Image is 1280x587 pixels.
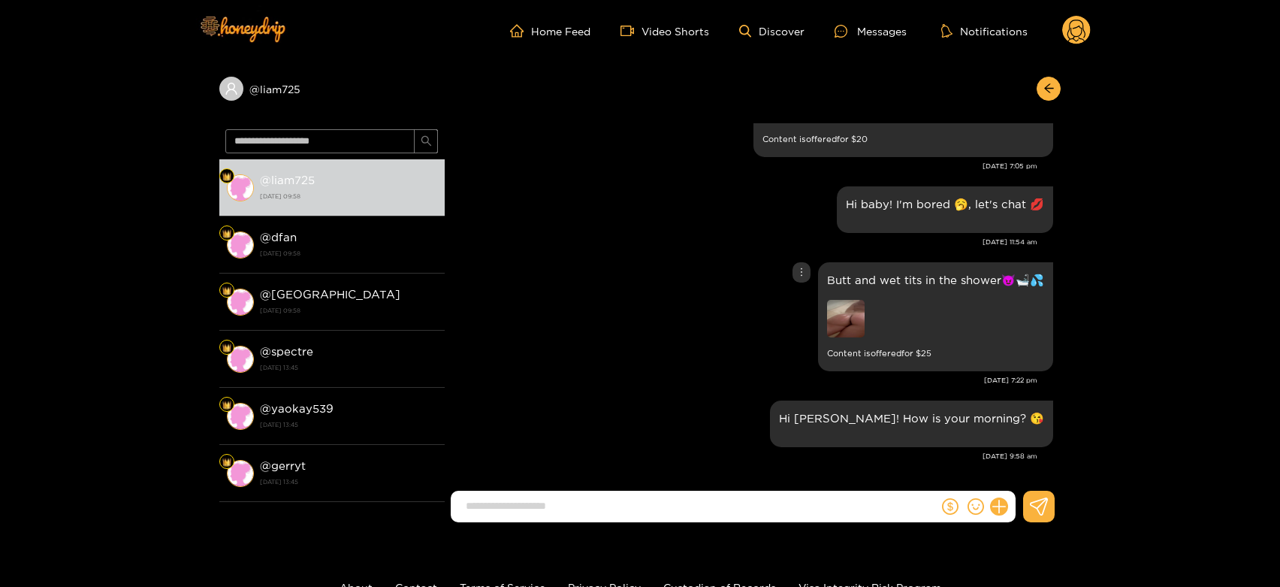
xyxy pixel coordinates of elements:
[827,345,1044,362] small: Content is offered for $ 25
[222,458,231,467] img: Fan Level
[222,401,231,410] img: Fan Level
[421,135,432,148] span: search
[452,375,1037,386] div: [DATE] 7:22 pm
[227,231,254,259] img: conversation
[835,23,907,40] div: Messages
[222,229,231,238] img: Fan Level
[827,271,1044,289] p: Butt and wet tits in the shower😈🛁💦
[222,343,231,353] img: Fan Level
[260,402,334,415] strong: @ yaokay539
[1043,83,1055,95] span: arrow-left
[818,262,1053,371] div: Sep. 23, 7:22 pm
[1037,77,1061,101] button: arrow-left
[620,24,642,38] span: video-camera
[796,267,807,277] span: more
[222,286,231,295] img: Fan Level
[260,231,297,244] strong: @ dfan
[225,82,238,95] span: user
[620,24,709,38] a: Video Shorts
[452,237,1037,247] div: [DATE] 11:54 am
[260,288,400,301] strong: @ [GEOGRAPHIC_DATA]
[222,172,231,181] img: Fan Level
[510,24,590,38] a: Home Feed
[414,129,438,153] button: search
[260,345,313,358] strong: @ spectre
[968,498,984,515] span: smile
[260,247,437,260] strong: [DATE] 09:58
[260,418,437,431] strong: [DATE] 13:45
[837,186,1053,233] div: Sep. 23, 11:54 am
[770,401,1053,447] div: Sep. 24, 9:58 am
[260,459,306,472] strong: @ gerryt
[779,410,1044,427] p: Hi [PERSON_NAME]! How is your morning? 😘
[937,23,1032,38] button: Notifications
[227,403,254,430] img: conversation
[227,346,254,373] img: conversation
[939,495,962,518] button: dollar
[827,300,865,337] img: preview
[260,304,437,317] strong: [DATE] 09:58
[452,161,1037,171] div: [DATE] 7:05 pm
[219,77,445,101] div: @liam725
[942,498,958,515] span: dollar
[762,131,1044,148] small: Content is offered for $ 20
[846,195,1044,213] p: Hi baby! I'm bored 🥱, let's chat 💋
[227,289,254,316] img: conversation
[260,189,437,203] strong: [DATE] 09:58
[452,451,1037,461] div: [DATE] 9:58 am
[510,24,531,38] span: home
[739,25,805,38] a: Discover
[260,475,437,489] strong: [DATE] 13:45
[260,361,437,374] strong: [DATE] 13:45
[227,174,254,201] img: conversation
[260,174,315,186] strong: @ liam725
[227,460,254,487] img: conversation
